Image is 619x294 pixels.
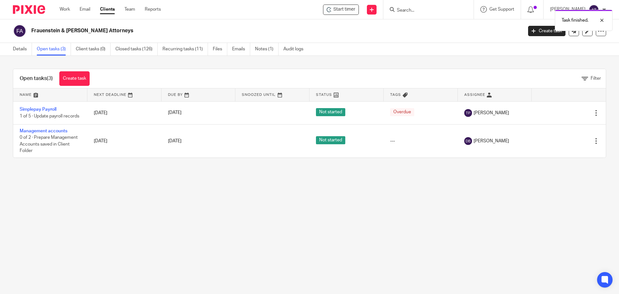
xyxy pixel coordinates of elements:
[390,138,451,144] div: ---
[168,111,182,115] span: [DATE]
[528,26,565,36] a: Create task
[316,136,345,144] span: Not started
[323,5,359,15] div: Frauenstein & Beukes Attorneys
[124,6,135,13] a: Team
[316,93,332,96] span: Status
[37,43,71,56] a: Open tasks (3)
[562,17,588,24] p: Task finished.
[20,136,78,153] span: 0 of 2 · Prepare Management Accounts saved in Client Folder
[31,27,421,34] h2: Frauenstein & [PERSON_NAME] Attorneys
[115,43,158,56] a: Closed tasks (126)
[20,75,53,82] h1: Open tasks
[474,110,509,116] span: [PERSON_NAME]
[283,43,308,56] a: Audit logs
[87,124,162,157] td: [DATE]
[13,43,32,56] a: Details
[13,24,26,38] img: svg%3E
[589,5,599,15] img: svg%3E
[20,114,79,118] span: 1 of 5 · Update payroll records
[20,107,56,112] a: Simplepay Payroll
[255,43,279,56] a: Notes (1)
[474,138,509,144] span: [PERSON_NAME]
[464,109,472,117] img: svg%3E
[316,108,345,116] span: Not started
[242,93,276,96] span: Snoozed Until
[60,6,70,13] a: Work
[390,93,401,96] span: Tags
[213,43,227,56] a: Files
[59,71,90,86] a: Create task
[20,129,67,133] a: Management accounts
[591,76,601,81] span: Filter
[168,139,182,143] span: [DATE]
[464,137,472,145] img: svg%3E
[232,43,250,56] a: Emails
[100,6,115,13] a: Clients
[145,6,161,13] a: Reports
[87,101,162,124] td: [DATE]
[80,6,90,13] a: Email
[76,43,111,56] a: Client tasks (0)
[390,108,414,116] span: Overdue
[47,76,53,81] span: (3)
[162,43,208,56] a: Recurring tasks (11)
[13,5,45,14] img: Pixie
